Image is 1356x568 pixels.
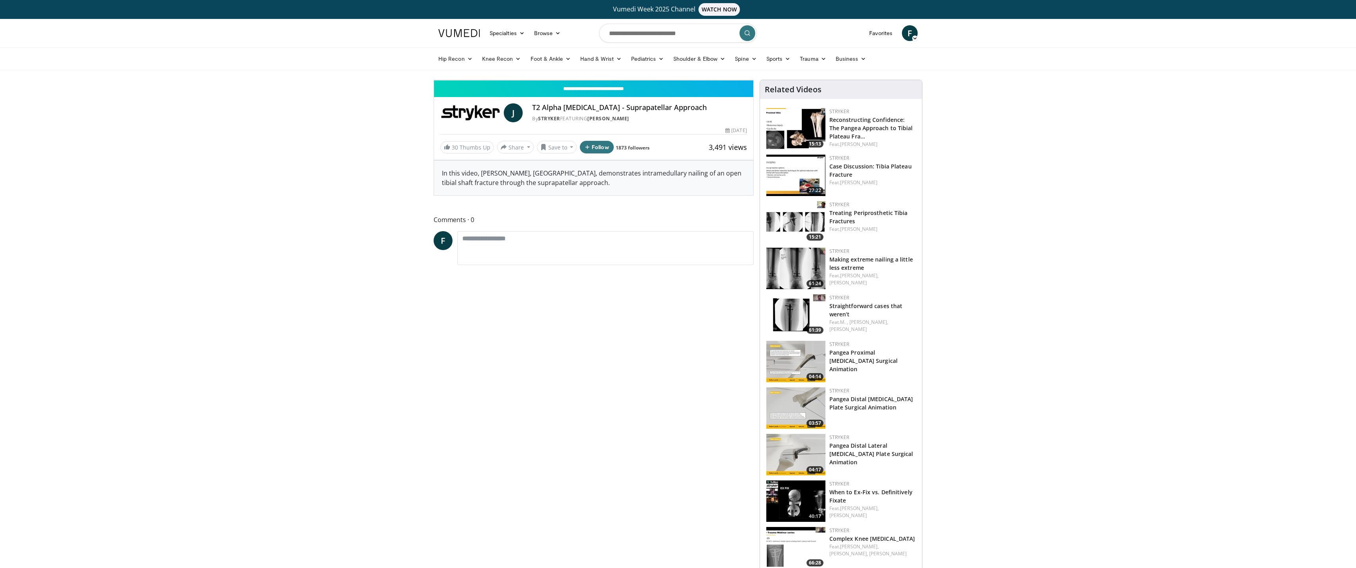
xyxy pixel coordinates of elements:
[829,387,849,394] a: Stryker
[576,51,626,67] a: Hand & Wrist
[766,108,825,149] img: 8470a241-c86e-4ed9-872b-34b130b63566.150x105_q85_crop-smart_upscale.jpg
[829,505,916,519] div: Feat.
[869,550,907,557] a: [PERSON_NAME]
[840,505,879,512] a: [PERSON_NAME],
[538,115,560,122] a: Stryker
[807,420,823,427] span: 03:57
[864,25,897,41] a: Favorites
[829,256,913,271] a: Making extreme nailing a little less extreme
[504,103,523,122] a: J
[829,442,913,466] a: Pangea Distal Lateral [MEDICAL_DATA] Plate Surgical Animation
[829,341,849,348] a: Stryker
[829,302,903,318] a: Straightforward cases that weren’t
[829,108,849,115] a: Stryker
[807,280,823,287] span: 61:24
[829,201,849,208] a: Stryker
[807,140,823,148] span: 15:13
[829,226,916,233] div: Feat.
[840,141,877,148] a: [PERSON_NAME]
[829,272,916,286] div: Feat.
[709,142,747,152] span: 3,491 views
[529,25,566,41] a: Browse
[587,115,629,122] a: [PERSON_NAME]
[766,434,825,475] a: 04:17
[807,234,823,241] span: 15:21
[434,231,453,250] a: F
[532,115,747,122] div: By FEATURING
[829,543,916,557] div: Feat.
[829,326,867,333] a: [PERSON_NAME]
[831,51,871,67] a: Business
[829,155,849,161] a: Stryker
[440,103,501,122] img: Stryker
[766,201,825,243] a: 15:21
[698,3,740,16] span: WATCH NOW
[849,319,888,325] a: [PERSON_NAME],
[766,387,825,429] a: 03:57
[766,341,825,382] img: 8346424c-b580-498f-84ff-3a9477fad905.150x105_q85_crop-smart_upscale.jpg
[537,141,577,153] button: Save to
[434,51,477,67] a: Hip Recon
[829,550,868,557] a: [PERSON_NAME],
[829,480,849,487] a: Stryker
[766,155,825,196] img: a1416b5e-9174-42b5-ac56-941f39552834.150x105_q85_crop-smart_upscale.jpg
[766,155,825,196] a: 27:22
[766,294,825,336] a: 61:39
[807,187,823,194] span: 27:22
[485,25,529,41] a: Specialties
[840,543,879,550] a: [PERSON_NAME],
[840,319,848,325] a: M. ,
[829,319,916,333] div: Feat.
[766,480,825,522] img: 9d4b2674-5489-412d-a7ab-af5dbe0857f1.150x105_q85_crop-smart_upscale.jpg
[829,279,867,286] a: [PERSON_NAME]
[766,294,825,336] img: adeeea91-82ef-47f4-b808-fa27a199ba70.150x105_q85_crop-smart_upscale.jpg
[766,108,825,149] a: 15:13
[438,29,480,37] img: VuMedi Logo
[829,434,849,441] a: Stryker
[807,327,823,334] span: 61:39
[807,466,823,473] span: 04:17
[766,201,825,243] img: 1aa7ce03-a29e-4220-923d-1b96650c6b94.150x105_q85_crop-smart_upscale.jpg
[829,349,898,373] a: Pangea Proximal [MEDICAL_DATA] Surgical Animation
[725,127,747,134] div: [DATE]
[580,141,614,153] button: Follow
[829,179,916,186] div: Feat.
[840,272,879,279] a: [PERSON_NAME],
[440,141,494,153] a: 30 Thumbs Up
[829,116,913,140] a: Reconstructing Confidence: The Pangea Approach to Tibial Plateau Fra…
[532,103,747,112] h4: T2 Alpha [MEDICAL_DATA] - Suprapatellar Approach
[829,141,916,148] div: Feat.
[497,141,534,153] button: Share
[840,179,877,186] a: [PERSON_NAME]
[795,51,831,67] a: Trauma
[626,51,669,67] a: Pediatrics
[434,215,754,225] span: Comments 0
[807,559,823,566] span: 66:28
[765,85,821,94] h4: Related Videos
[452,144,458,151] span: 30
[477,51,526,67] a: Knee Recon
[526,51,576,67] a: Foot & Ankle
[766,248,825,289] img: a4a9ff73-3c8a-4b89-9b16-3163ac091493.150x105_q85_crop-smart_upscale.jpg
[762,51,795,67] a: Sports
[766,434,825,475] img: e2b1aced-dfcb-4c0e-91e0-9132f4cd9421.150x105_q85_crop-smart_upscale.jpg
[829,163,912,178] a: Case Discussion: Tibia Plateau Fracture
[829,488,913,504] a: When to Ex-Fix vs. Definitively Fixate
[766,341,825,382] a: 04:14
[829,527,849,534] a: Stryker
[807,513,823,520] span: 40:17
[829,294,849,301] a: Stryker
[829,535,915,542] a: Complex Knee [MEDICAL_DATA]
[766,387,825,429] img: 48e71307-45f6-4cd2-a3d2-f816815a26d6.150x105_q85_crop-smart_upscale.jpg
[766,248,825,289] a: 61:24
[829,395,913,411] a: Pangea Distal [MEDICAL_DATA] Plate Surgical Animation
[434,161,753,195] div: In this video, [PERSON_NAME], [GEOGRAPHIC_DATA], demonstrates intramedullary nailing of an open t...
[766,480,825,522] a: 40:17
[902,25,918,41] span: F
[440,3,916,16] a: Vumedi Week 2025 ChannelWATCH NOW
[829,512,867,519] a: [PERSON_NAME]
[829,248,849,254] a: Stryker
